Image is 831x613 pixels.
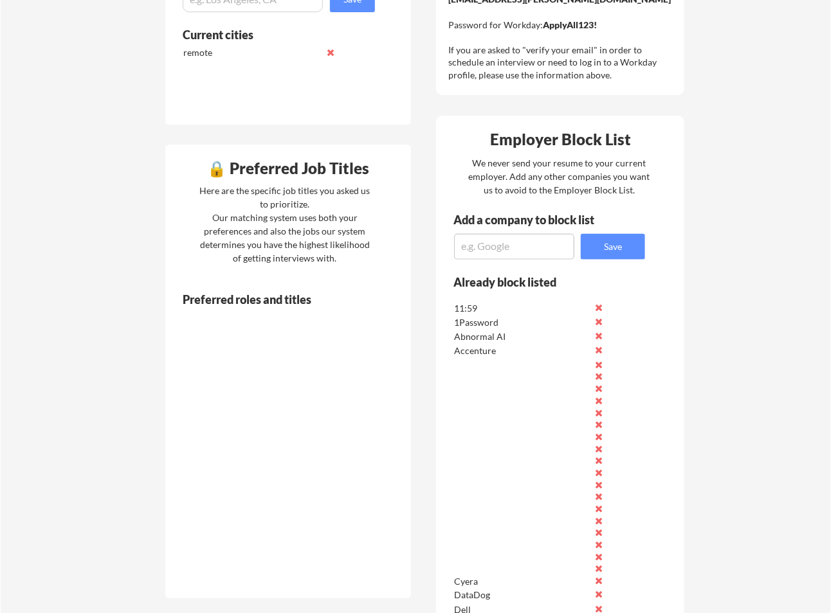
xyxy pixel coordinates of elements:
[454,302,590,315] div: 11:59
[454,330,590,343] div: Abnormal AI
[454,589,590,602] div: DataDog
[543,19,597,30] strong: ApplyAll123!
[183,294,358,305] div: Preferred roles and titles
[454,344,590,357] div: Accenture
[454,575,590,588] div: Cyera
[581,234,645,260] button: Save
[453,214,614,226] div: Add a company to block list
[196,184,373,265] div: Here are the specific job titles you asked us to prioritize. Our matching system uses both your p...
[183,29,361,40] div: Current cities
[441,132,680,147] div: Employer Block List
[183,46,319,59] div: remote
[468,156,651,197] div: We never send your resume to your current employer. Add any other companies you want us to avoid ...
[454,316,590,329] div: 1Password
[169,161,408,176] div: 🔒 Preferred Job Titles
[453,276,628,288] div: Already block listed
